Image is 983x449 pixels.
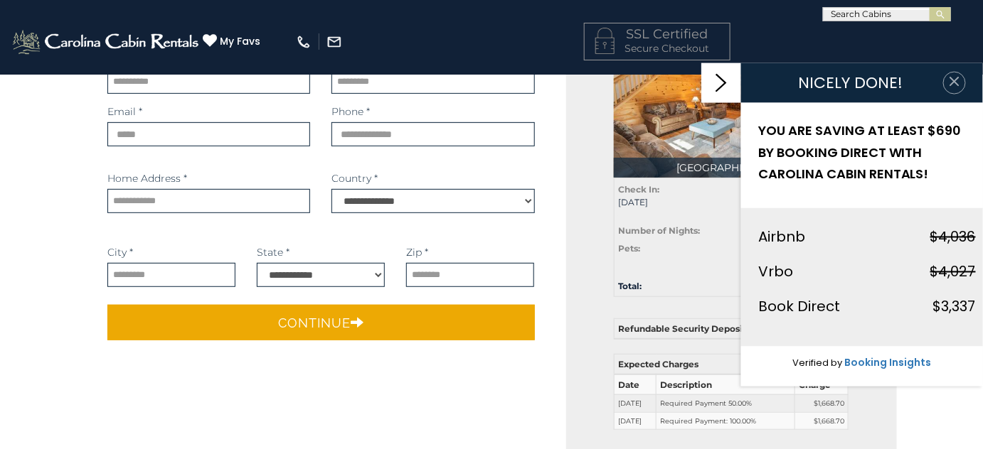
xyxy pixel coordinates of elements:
th: Expected Charges [615,354,849,374]
label: State * [257,245,289,259]
strong: Total: [618,281,642,291]
label: Home Address * [107,171,187,185]
label: City * [107,245,133,259]
td: $1,668.70 [795,412,849,430]
label: Country * [331,171,378,185]
td: $1,668.70 [795,394,849,412]
strong: Number of Nights: [618,225,700,236]
img: mail-regular-white.png [326,34,342,50]
strike: $4,027 [930,261,976,281]
th: Date [615,374,657,395]
label: Phone * [331,104,370,119]
td: [DATE] [615,412,657,430]
img: phone-regular-white.png [296,34,312,50]
button: Continue [107,305,535,340]
strike: $4,036 [930,227,976,247]
th: Description [657,374,795,395]
strong: Pets: [618,243,640,254]
span: Verified by [793,356,843,369]
div: Airbnb [758,224,805,249]
img: White-1-2.png [11,28,203,56]
img: LOCKICON1.png [595,28,615,54]
img: 1714394826_thumbnail.jpeg [614,21,849,178]
strong: Check In: [618,184,659,195]
div: Vrbo [758,259,793,283]
div: $3,337 [933,294,976,318]
label: Zip * [406,245,428,259]
span: Book Direct [758,296,840,316]
span: [DATE] [618,196,721,208]
td: [DATE] [615,394,657,412]
p: Secure Checkout [595,41,719,55]
a: My Favs [203,33,264,49]
td: Required Payment 50.00% [657,394,795,412]
span: My Favs [220,34,260,49]
a: Booking Insights [845,355,932,369]
h4: SSL Certified [595,28,719,42]
label: Email * [107,104,142,119]
h1: NICELY DONE! [758,75,943,92]
p: [GEOGRAPHIC_DATA] [614,158,849,178]
div: $3,337.40 [731,278,855,291]
h2: YOU ARE SAVING AT LEAST $690 BY BOOKING DIRECT WITH CAROLINA CABIN RENTALS! [758,120,976,185]
td: Required Payment: 100.00% [657,412,795,430]
th: Refundable Security Deposits [615,318,849,339]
